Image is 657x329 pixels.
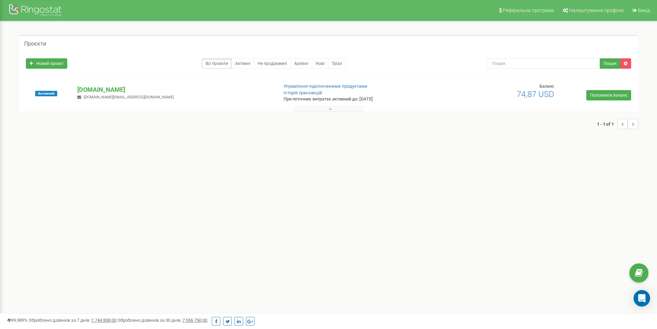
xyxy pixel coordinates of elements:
span: 74,87 USD [517,89,554,99]
span: Вихід [638,8,650,13]
span: Активний [35,91,57,96]
a: Управління підключеними продуктами [283,84,367,89]
a: Нові [312,58,328,69]
span: Реферальна програма [503,8,554,13]
nav: ... [597,112,638,136]
u: 1 744 838,00 [91,318,116,323]
span: Оброблено дзвінків за 30 днів : [117,318,207,323]
a: Всі проєкти [202,58,232,69]
p: При поточних витратах активний до: [DATE] [283,96,427,103]
button: Пошук [600,58,620,69]
u: 7 556 750,00 [182,318,207,323]
a: Поповнити баланс [586,90,631,100]
a: Історія транзакцій [283,90,322,95]
a: Активні [231,58,254,69]
div: Open Intercom Messenger [634,290,650,307]
a: Тріал [328,58,346,69]
a: Не продовжені [254,58,291,69]
span: 1 - 1 of 1 [597,119,617,129]
span: Налаштування профілю [569,8,624,13]
a: Архівні [290,58,312,69]
input: Пошук [488,58,600,69]
h5: Проєкти [24,41,46,47]
span: [DOMAIN_NAME][EMAIL_ADDRESS][DOMAIN_NAME] [84,95,174,99]
span: Баланс [539,84,554,89]
span: Оброблено дзвінків за 7 днів : [29,318,116,323]
p: [DOMAIN_NAME] [77,85,272,94]
a: Новий проєкт [26,58,67,69]
span: 99,989% [7,318,28,323]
